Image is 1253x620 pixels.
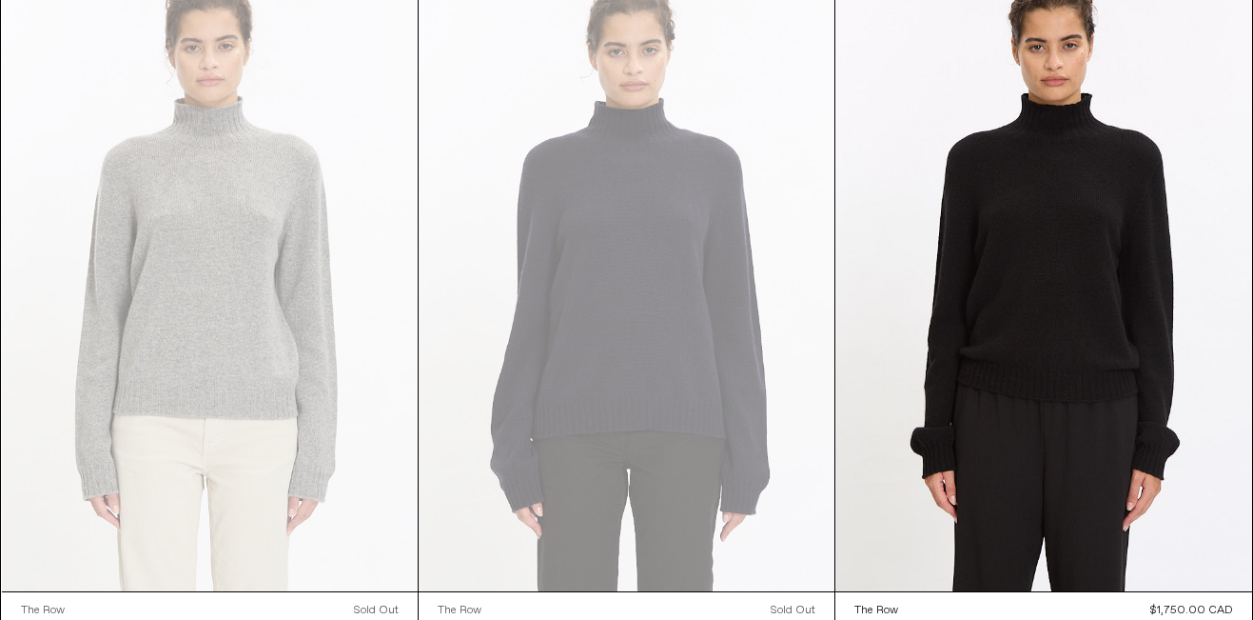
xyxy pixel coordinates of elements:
div: The Row [854,603,898,619]
a: The Row [438,602,518,619]
div: The Row [21,603,65,619]
div: Sold out [771,602,815,619]
div: The Row [438,603,481,619]
div: $1,750.00 CAD [1150,602,1233,619]
div: Sold out [354,602,399,619]
a: The Row [854,602,934,619]
a: The Row [21,602,101,619]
